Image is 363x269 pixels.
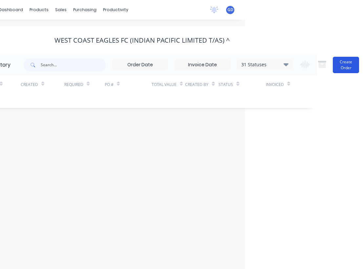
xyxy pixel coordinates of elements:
div: products [26,5,52,15]
div: Created [21,75,64,93]
div: purchasing [70,5,100,15]
input: Order Date [113,60,168,70]
div: Created By [185,75,219,93]
div: PO # [105,82,114,88]
div: Required [64,82,83,88]
div: Status [219,82,233,88]
span: GD [227,7,233,13]
input: Search... [41,58,106,72]
div: Invoiced [266,75,293,93]
button: Create Order [333,57,359,73]
div: 31 Statuses [237,61,292,68]
div: Total Value [152,75,185,93]
div: sales [52,5,70,15]
div: Created By [185,82,208,88]
div: Invoiced [266,82,284,88]
div: WEST COAST EAGLES FC (INDIAN PACIFIC LIMITED T/AS) ^ [54,36,230,44]
div: Total Value [152,82,177,88]
div: PO # [105,75,152,93]
div: productivity [100,5,132,15]
div: Created [21,82,38,88]
div: Required [64,75,105,93]
div: Status [219,75,266,93]
input: Invoice Date [175,60,230,70]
